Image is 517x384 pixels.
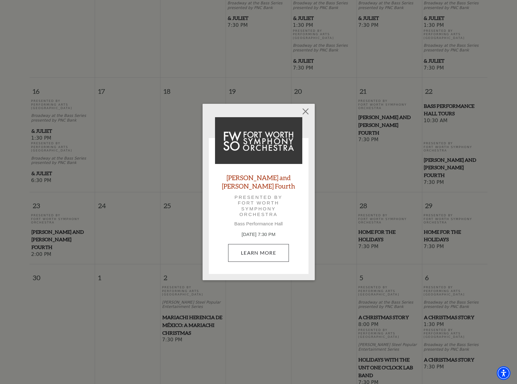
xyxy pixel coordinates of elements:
[215,117,302,164] img: Mozart and Mahler's Fourth
[299,106,311,118] button: Close
[215,173,302,190] a: [PERSON_NAME] and [PERSON_NAME] Fourth
[215,231,302,238] p: [DATE] 7:30 PM
[224,194,294,217] p: Presented by Fort Worth Symphony Orchestra
[228,244,289,262] a: November 21, 7:30 PM Learn More
[497,366,510,380] div: Accessibility Menu
[215,221,302,227] p: Bass Performance Hall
